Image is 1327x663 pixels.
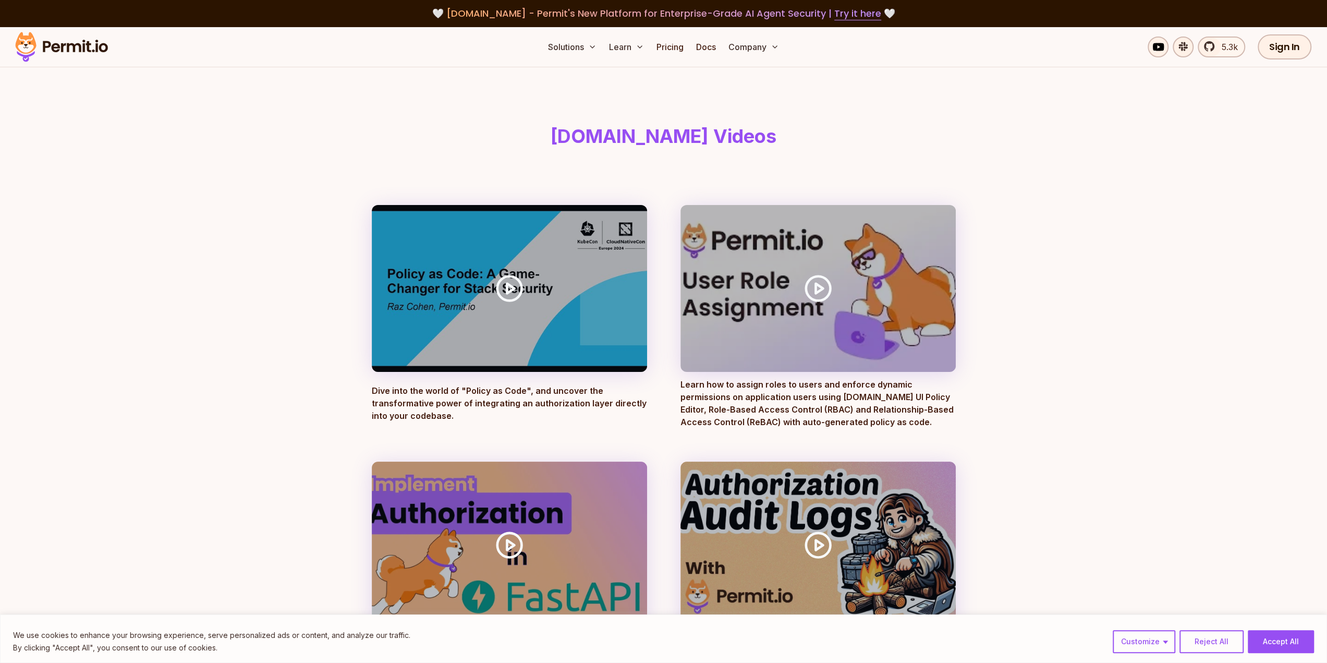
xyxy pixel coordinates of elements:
[834,7,881,20] a: Try it here
[680,378,956,428] p: Learn how to assign roles to users and enforce dynamic permissions on application users using [DO...
[1113,630,1175,653] button: Customize
[652,37,688,57] a: Pricing
[372,384,647,428] p: Dive into the world of "Policy as Code", and uncover the transformative power of integrating an a...
[1258,34,1311,59] a: Sign In
[724,37,783,57] button: Company
[25,6,1302,21] div: 🤍 🤍
[13,629,410,642] p: We use cookies to enhance your browsing experience, serve personalized ads or content, and analyz...
[692,37,720,57] a: Docs
[1198,37,1245,57] a: 5.3k
[605,37,648,57] button: Learn
[10,29,113,65] img: Permit logo
[13,642,410,654] p: By clicking "Accept All", you consent to our use of cookies.
[446,7,881,20] span: [DOMAIN_NAME] - Permit's New Platform for Enterprise-Grade AI Agent Security |
[1215,41,1238,53] span: 5.3k
[1248,630,1314,653] button: Accept All
[544,37,601,57] button: Solutions
[374,126,954,147] h1: [DOMAIN_NAME] Videos
[1179,630,1244,653] button: Reject All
